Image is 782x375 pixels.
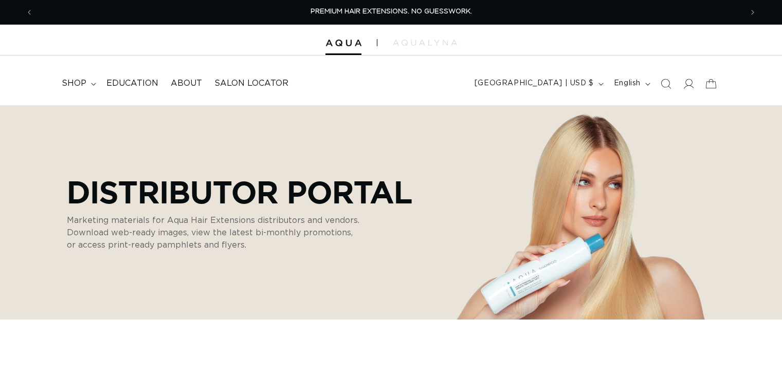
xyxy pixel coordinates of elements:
img: aqualyna.com [393,40,457,46]
span: shop [62,78,86,89]
button: English [608,74,654,93]
summary: Search [654,72,677,95]
span: [GEOGRAPHIC_DATA] | USD $ [475,78,594,89]
summary: shop [56,72,100,95]
span: Salon Locator [214,78,288,89]
p: Distributor Portal [67,174,412,209]
button: Previous announcement [18,3,41,22]
a: About [165,72,208,95]
span: PREMIUM HAIR EXTENSIONS. NO GUESSWORK. [311,8,472,15]
img: Aqua Hair Extensions [325,40,361,47]
a: Salon Locator [208,72,295,95]
span: About [171,78,202,89]
a: Education [100,72,165,95]
span: Education [106,78,158,89]
p: Marketing materials for Aqua Hair Extensions distributors and vendors. Download web-ready images,... [67,214,360,251]
button: Next announcement [741,3,764,22]
button: [GEOGRAPHIC_DATA] | USD $ [468,74,608,93]
span: English [614,78,641,89]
